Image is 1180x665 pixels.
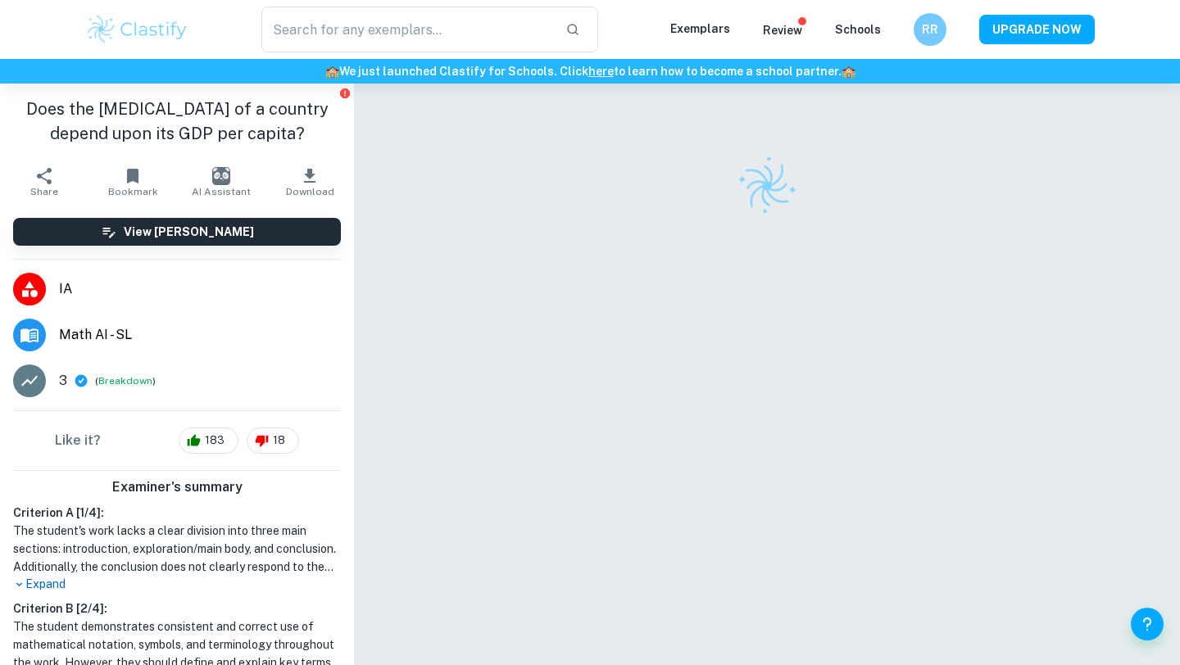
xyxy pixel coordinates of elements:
[1131,608,1164,640] button: Help and Feedback
[98,373,152,388] button: Breakdown
[59,325,341,345] span: Math AI - SL
[88,159,177,205] button: Bookmark
[59,279,341,299] span: IA
[338,87,351,99] button: Report issue
[588,65,614,78] a: here
[95,373,156,389] span: ( )
[177,159,265,205] button: AI Assistant
[727,146,807,226] img: Clastify logo
[85,13,189,46] img: Clastify logo
[13,97,341,146] h1: Does the [MEDICAL_DATA] of a country depend upon its GDP per capita?
[212,167,230,185] img: AI Assistant
[914,13,946,46] button: RR
[3,62,1177,80] h6: We just launched Clastify for Schools. Click to learn how to become a school partner.
[842,65,855,78] span: 🏫
[179,427,238,454] div: 183
[979,15,1095,44] button: UPGRADE NOW
[55,431,101,450] h6: Like it?
[247,427,299,454] div: 18
[30,186,58,197] span: Share
[59,371,67,391] p: 3
[325,65,339,78] span: 🏫
[13,599,341,617] h6: Criterion B [ 2 / 4 ]:
[13,522,341,576] h1: The student's work lacks a clear division into three main sections: introduction, exploration/mai...
[124,223,254,241] h6: View [PERSON_NAME]
[261,7,552,52] input: Search for any exemplars...
[7,477,347,497] h6: Examiner's summary
[763,21,802,39] p: Review
[13,576,341,593] p: Expand
[13,504,341,522] h6: Criterion A [ 1 / 4 ]:
[13,218,341,246] button: View [PERSON_NAME]
[286,186,334,197] span: Download
[192,186,251,197] span: AI Assistant
[264,432,294,449] span: 18
[835,23,881,36] a: Schools
[670,20,730,38] p: Exemplars
[108,186,158,197] span: Bookmark
[921,20,940,38] h6: RR
[265,159,354,205] button: Download
[196,432,234,449] span: 183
